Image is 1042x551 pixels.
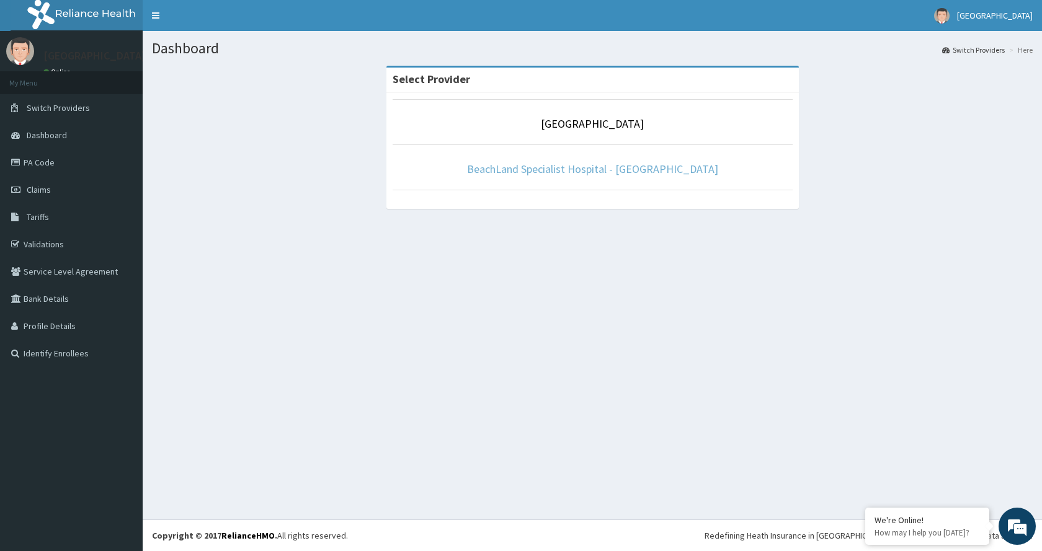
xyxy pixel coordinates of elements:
[43,68,73,76] a: Online
[957,10,1033,21] span: [GEOGRAPHIC_DATA]
[43,50,146,61] p: [GEOGRAPHIC_DATA]
[1006,45,1033,55] li: Here
[942,45,1005,55] a: Switch Providers
[541,117,644,131] a: [GEOGRAPHIC_DATA]
[221,530,275,541] a: RelianceHMO
[27,102,90,113] span: Switch Providers
[875,527,980,538] p: How may I help you today?
[6,37,34,65] img: User Image
[875,514,980,526] div: We're Online!
[934,8,950,24] img: User Image
[27,211,49,223] span: Tariffs
[393,72,470,86] strong: Select Provider
[467,162,718,176] a: BeachLand Specialist Hospital - [GEOGRAPHIC_DATA]
[152,40,1033,56] h1: Dashboard
[143,519,1042,551] footer: All rights reserved.
[705,529,1033,542] div: Redefining Heath Insurance in [GEOGRAPHIC_DATA] using Telemedicine and Data Science!
[27,184,51,195] span: Claims
[27,130,67,141] span: Dashboard
[152,530,277,541] strong: Copyright © 2017 .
